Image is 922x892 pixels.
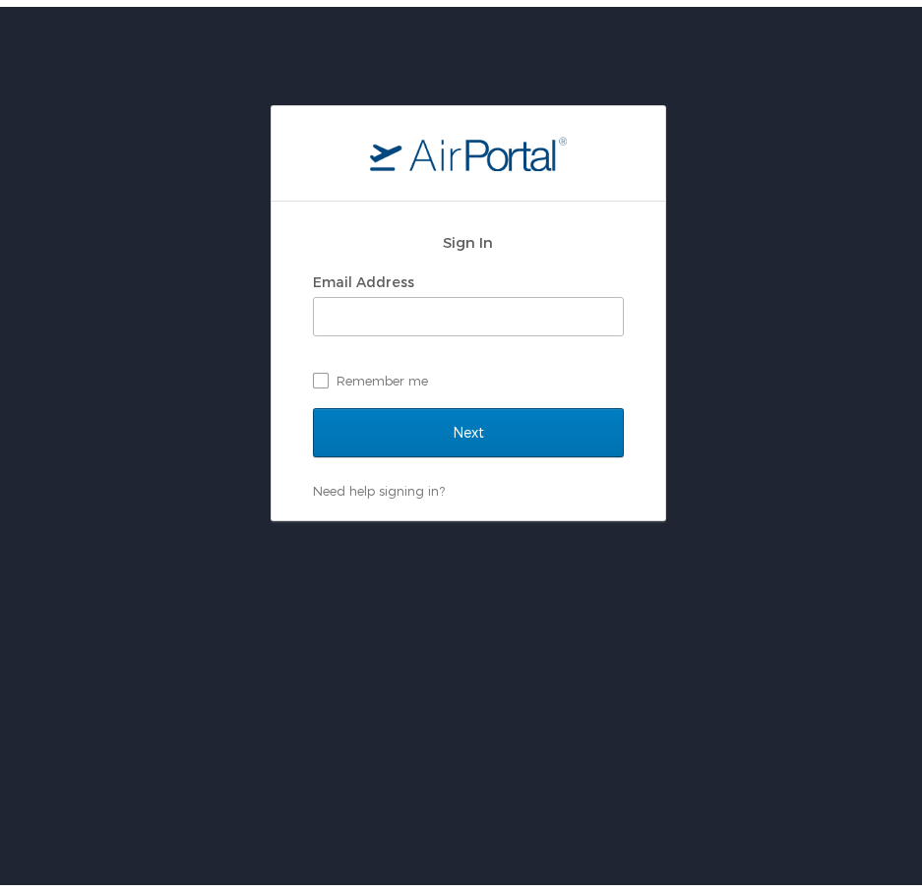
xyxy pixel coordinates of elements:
h2: Sign In [313,224,624,247]
input: Next [313,401,624,450]
img: logo [370,129,567,164]
label: Remember me [313,359,624,388]
label: Email Address [313,267,414,283]
a: Need help signing in? [313,476,445,492]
